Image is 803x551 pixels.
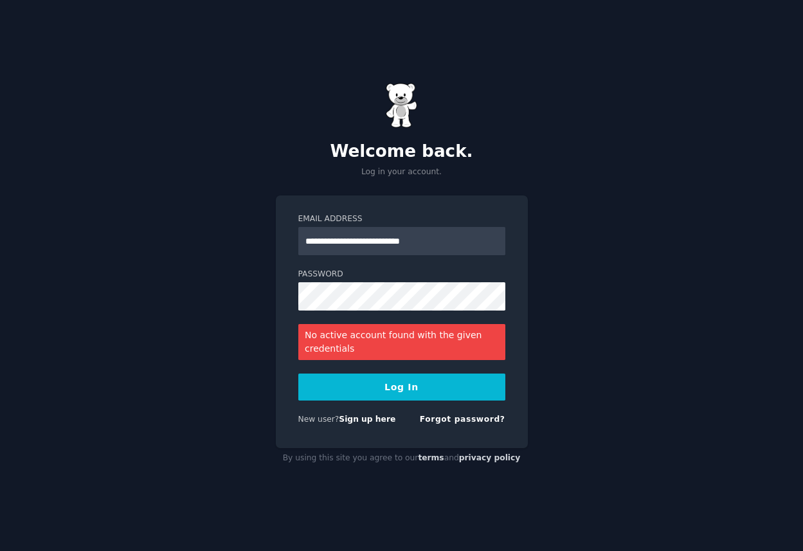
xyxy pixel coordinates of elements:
[298,415,339,424] span: New user?
[420,415,505,424] a: Forgot password?
[298,324,505,360] div: No active account found with the given credentials
[459,453,521,462] a: privacy policy
[418,453,444,462] a: terms
[276,448,528,469] div: By using this site you agree to our and
[298,213,505,225] label: Email Address
[339,415,395,424] a: Sign up here
[298,374,505,401] button: Log In
[276,167,528,178] p: Log in your account.
[298,269,505,280] label: Password
[386,83,418,128] img: Gummy Bear
[276,141,528,162] h2: Welcome back.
